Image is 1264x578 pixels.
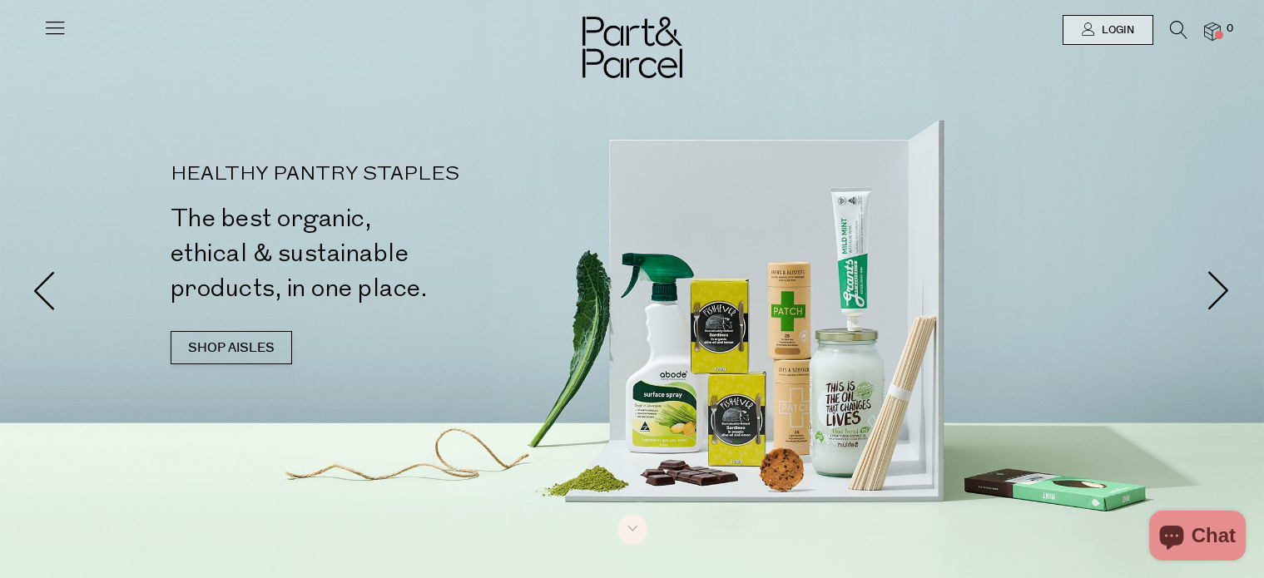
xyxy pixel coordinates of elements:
[171,201,639,306] h2: The best organic, ethical & sustainable products, in one place.
[1063,15,1153,45] a: Login
[1144,511,1251,565] inbox-online-store-chat: Shopify online store chat
[582,17,682,78] img: Part&Parcel
[1222,22,1237,37] span: 0
[171,165,639,185] p: HEALTHY PANTRY STAPLES
[171,331,292,364] a: SHOP AISLES
[1098,23,1134,37] span: Login
[1204,22,1221,40] a: 0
